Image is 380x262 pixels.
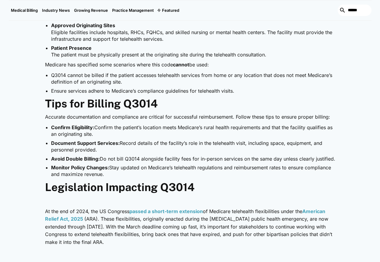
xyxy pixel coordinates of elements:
p: At the end of 2024, the US Congress of Medicare telehealth flexibilities under the (ARA). These f... [45,208,335,246]
li: Q3014 cannot be billed if the patient accesses telehealth services from home or any location that... [51,72,335,85]
li: Confirm the patient’s location meets Medicare’s rural health requirements and that the facility q... [51,124,335,138]
li: Eligible facilities include hospitals, RHCs, FQHCs, and skilled nursing or mental health centers.... [51,22,335,42]
a: Growing Revenue [72,0,110,20]
p: ‍ [45,197,335,205]
a: Medical Billing [9,0,40,20]
strong: Avoid Double Billing: [51,156,100,162]
strong: Document Support Services: [51,140,120,146]
a: Practice Management [110,0,156,20]
li: Ensure services adhere to Medicare’s compliance guidelines for telehealth visits. [51,88,335,94]
p: Accurate documentation and compliance are critical for successful reimbursement. Follow these tip... [45,113,335,121]
strong: Legislation Impacting Q3014 [45,181,195,193]
strong: Confirm Eligibility: [51,124,94,130]
li: Do not bill Q3014 alongside facility fees for in-person services on the same day unless clearly j... [51,155,335,162]
a: Industry News [40,0,72,20]
strong: Approved Originating Sites [51,22,115,28]
p: ‍ [45,249,335,257]
div: Featured [156,0,181,20]
li: The patient must be physically present at the originating site during the telehealth consultation. [51,45,335,58]
p: Medicare has specified some scenarios where this code be used: [45,61,335,69]
li: Stay updated on Medicare’s telehealth regulations and reimbursement rates to ensure compliance an... [51,164,335,178]
a: passed a short-term extension [129,208,203,214]
strong: Patient Presence [51,45,92,51]
strong: Monitor Policy Changes: [51,165,109,171]
div: Featured [162,8,179,13]
strong: Tips for Billing Q3014 [45,97,158,110]
li: Record details of the facility’s role in the telehealth visit, including space, equipment, and pe... [51,140,335,153]
strong: cannot [173,62,189,68]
